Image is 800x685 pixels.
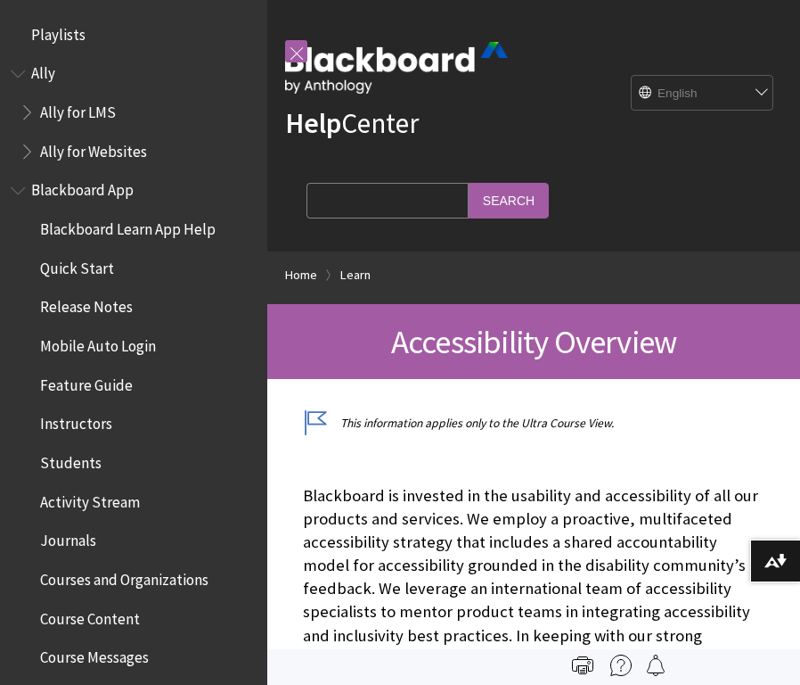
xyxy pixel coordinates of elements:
[40,565,208,589] span: Courses and Organizations
[572,655,593,676] img: Print
[285,42,508,94] img: Blackboard by Anthology
[285,105,419,141] a: HelpCenter
[11,20,257,50] nav: Book outline for Playlists
[40,97,116,121] span: Ally for LMS
[610,655,632,676] img: More help
[31,20,86,44] span: Playlists
[40,370,133,394] span: Feature Guide
[40,136,147,161] span: Ally for Websites
[11,59,257,167] nav: Book outline for Anthology Ally Help
[31,59,55,83] span: Ally
[40,409,112,433] span: Instructors
[645,655,666,676] img: Follow this page
[40,214,216,238] span: Blackboard Learn App Help
[285,105,341,141] strong: Help
[391,321,676,362] span: Accessibility Overview
[285,264,317,286] a: Home
[40,526,96,550] span: Journals
[40,487,140,511] span: Activity Stream
[31,176,134,200] span: Blackboard App
[303,415,764,432] p: This information applies only to the Ultra Course View.
[40,448,102,472] span: Students
[40,253,114,277] span: Quick Start
[469,183,549,218] input: Search
[40,643,149,667] span: Course Messages
[340,264,371,286] a: Learn
[40,293,133,317] span: Release Notes
[40,331,156,355] span: Mobile Auto Login
[632,76,774,111] select: Site Language Selector
[40,604,140,628] span: Course Content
